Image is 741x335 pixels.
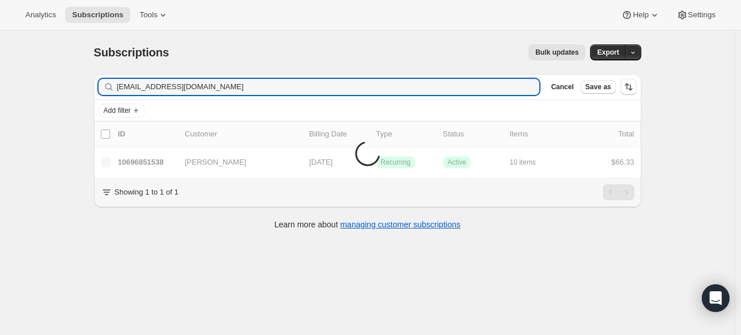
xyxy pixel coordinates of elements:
p: Showing 1 to 1 of 1 [115,186,179,198]
nav: Pagination [603,184,634,200]
span: Analytics [25,10,56,20]
span: Export [597,48,619,57]
button: Sort the results [621,79,637,95]
button: Export [590,44,626,60]
button: Settings [670,7,723,23]
span: Settings [688,10,716,20]
button: Save as [581,80,616,94]
span: Save as [585,82,611,92]
button: Bulk updates [528,44,585,60]
span: Subscriptions [72,10,123,20]
div: Open Intercom Messenger [702,284,729,312]
button: Analytics [18,7,63,23]
button: Subscriptions [65,7,130,23]
button: Cancel [546,80,578,94]
span: Help [633,10,648,20]
p: Learn more about [274,219,460,230]
span: Cancel [551,82,573,92]
span: Subscriptions [94,46,169,59]
a: managing customer subscriptions [340,220,460,229]
button: Help [614,7,667,23]
span: Add filter [104,106,131,115]
button: Add filter [99,104,145,117]
span: Tools [139,10,157,20]
input: Filter subscribers [117,79,540,95]
button: Tools [133,7,176,23]
span: Bulk updates [535,48,579,57]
